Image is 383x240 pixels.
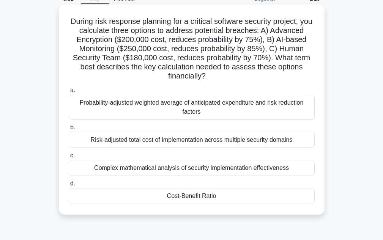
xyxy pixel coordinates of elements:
[69,188,315,204] div: Cost-Benefit Ratio
[68,17,315,81] h5: During risk response planning for a critical software security project, you calculate three optio...
[69,95,315,120] div: Probability-adjusted weighted average of anticipated expenditure and risk reduction factors
[70,152,75,158] span: c.
[69,160,315,176] div: Complex mathematical analysis of security implementation effectiveness
[69,132,315,148] div: Risk-adjusted total cost of implementation across multiple security domains
[70,87,75,93] span: a.
[70,124,75,130] span: b.
[70,180,75,187] span: d.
